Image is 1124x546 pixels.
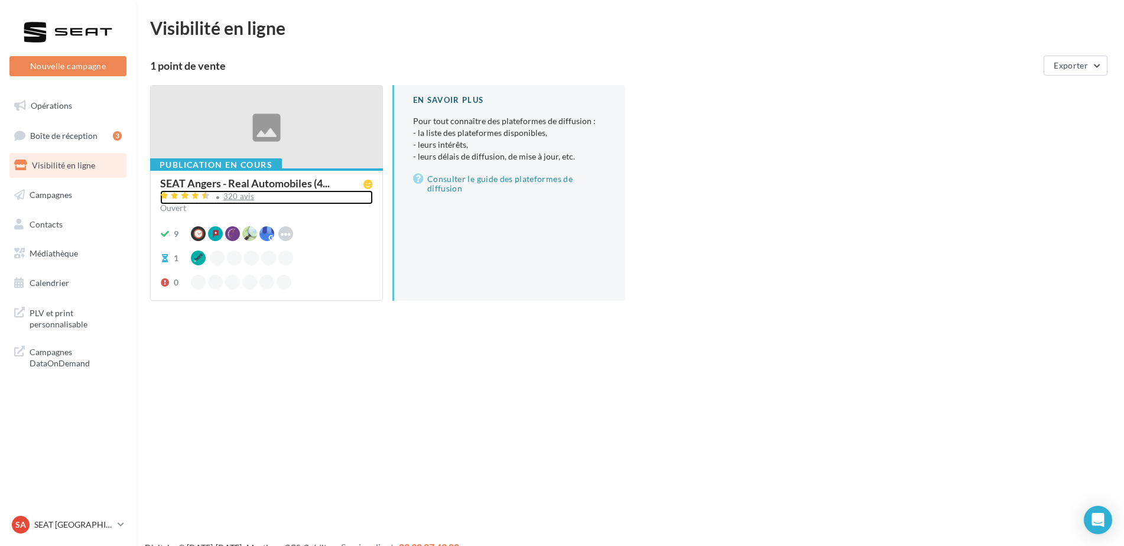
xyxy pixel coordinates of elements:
div: Open Intercom Messenger [1084,506,1112,534]
a: Campagnes DataOnDemand [7,339,129,374]
span: SEAT Angers - Real Automobiles (4... [160,178,330,188]
span: Opérations [31,100,72,110]
span: SA [15,519,26,531]
a: Boîte de réception3 [7,123,129,148]
div: 3 [113,131,122,141]
p: SEAT [GEOGRAPHIC_DATA] [34,519,113,531]
span: Médiathèque [30,248,78,258]
div: 320 avis [223,193,255,200]
a: Calendrier [7,271,129,295]
a: Médiathèque [7,241,129,266]
a: Visibilité en ligne [7,153,129,178]
span: Exporter [1054,60,1088,70]
a: PLV et print personnalisable [7,300,129,335]
span: Calendrier [30,278,69,288]
span: Campagnes [30,190,72,200]
li: - leurs intérêts, [413,139,606,151]
div: En savoir plus [413,95,606,106]
div: 0 [174,277,178,288]
span: Ouvert [160,203,186,213]
div: 1 [174,252,178,264]
span: PLV et print personnalisable [30,305,122,330]
p: Pour tout connaître des plateformes de diffusion : [413,115,606,162]
a: 320 avis [160,190,373,204]
button: Nouvelle campagne [9,56,126,76]
div: 1 point de vente [150,60,1039,71]
a: Consulter le guide des plateformes de diffusion [413,172,606,196]
div: Visibilité en ligne [150,19,1110,37]
div: Publication en cours [150,158,282,171]
a: Opérations [7,93,129,118]
a: SA SEAT [GEOGRAPHIC_DATA] [9,513,126,536]
li: - leurs délais de diffusion, de mise à jour, etc. [413,151,606,162]
li: - la liste des plateformes disponibles, [413,127,606,139]
span: Contacts [30,219,63,229]
span: Campagnes DataOnDemand [30,344,122,369]
span: Boîte de réception [30,130,98,140]
span: Visibilité en ligne [32,160,95,170]
button: Exporter [1044,56,1107,76]
a: Contacts [7,212,129,237]
a: Campagnes [7,183,129,207]
div: 9 [174,228,178,240]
